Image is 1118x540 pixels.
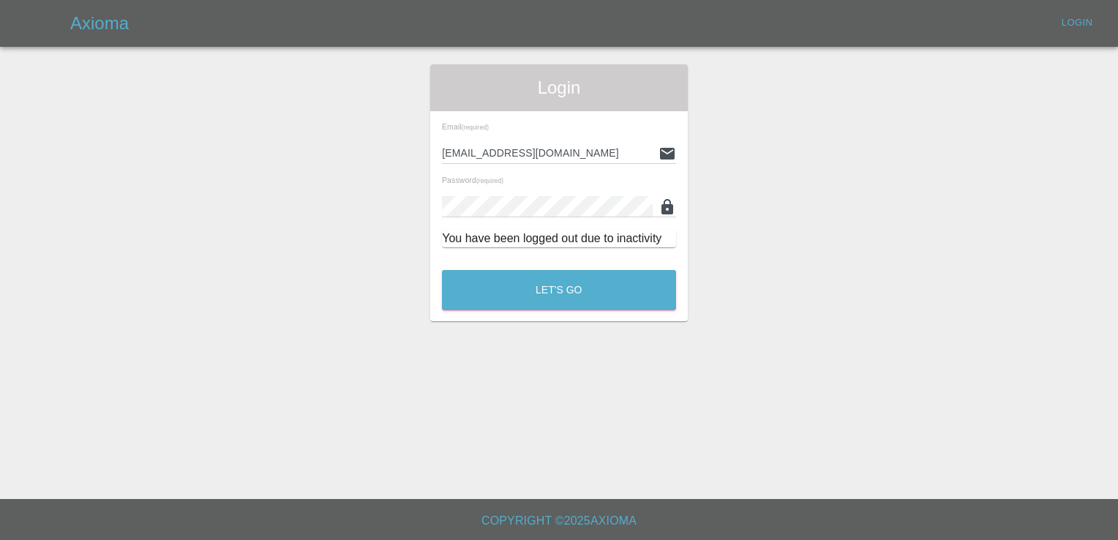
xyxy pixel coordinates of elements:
[442,270,676,310] button: Let's Go
[442,230,676,247] div: You have been logged out due to inactivity
[442,76,676,100] span: Login
[442,176,503,184] span: Password
[1054,12,1100,34] a: Login
[442,122,489,131] span: Email
[476,178,503,184] small: (required)
[12,511,1106,531] h6: Copyright © 2025 Axioma
[462,124,489,131] small: (required)
[70,12,129,35] h5: Axioma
